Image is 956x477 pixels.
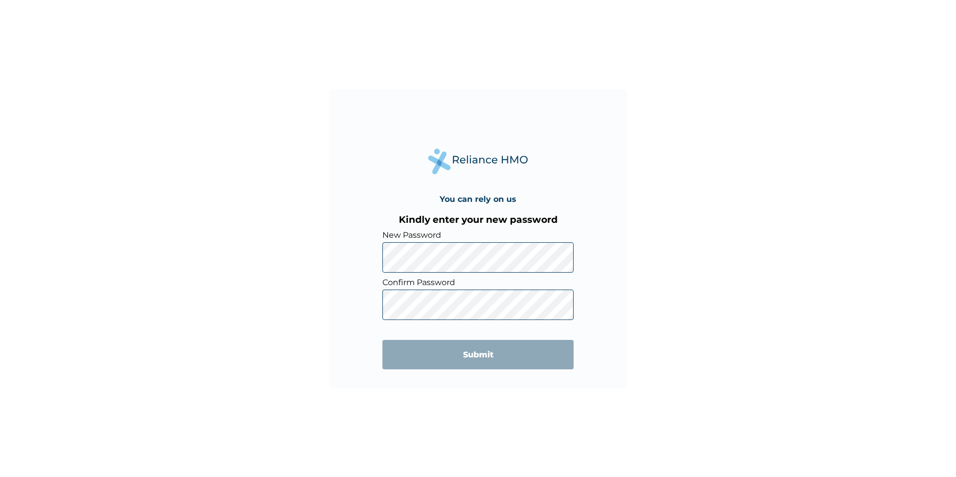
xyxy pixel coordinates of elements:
[382,278,574,287] label: Confirm Password
[428,149,528,174] img: Reliance Health's Logo
[382,214,574,225] h3: Kindly enter your new password
[382,340,574,369] input: Submit
[382,230,574,240] label: New Password
[440,194,516,204] h4: You can rely on us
